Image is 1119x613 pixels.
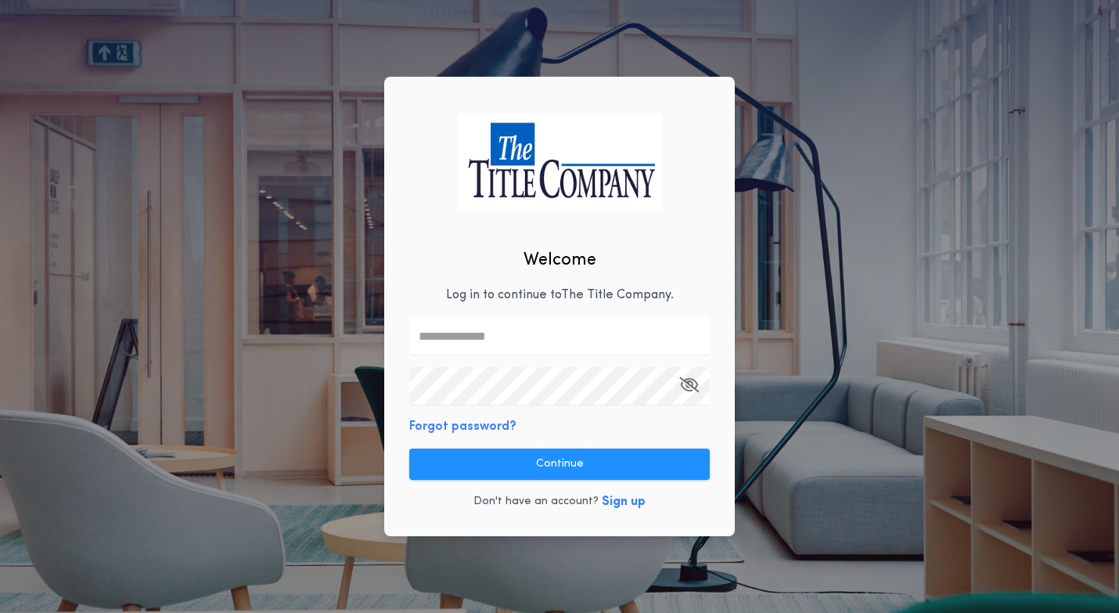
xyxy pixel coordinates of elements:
[473,494,599,510] p: Don't have an account?
[446,286,674,305] p: Log in to continue to The Title Company .
[409,449,710,480] button: Continue
[457,114,662,210] img: logo
[524,247,596,273] h2: Welcome
[602,492,646,511] button: Sign up
[409,417,516,436] button: Forgot password?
